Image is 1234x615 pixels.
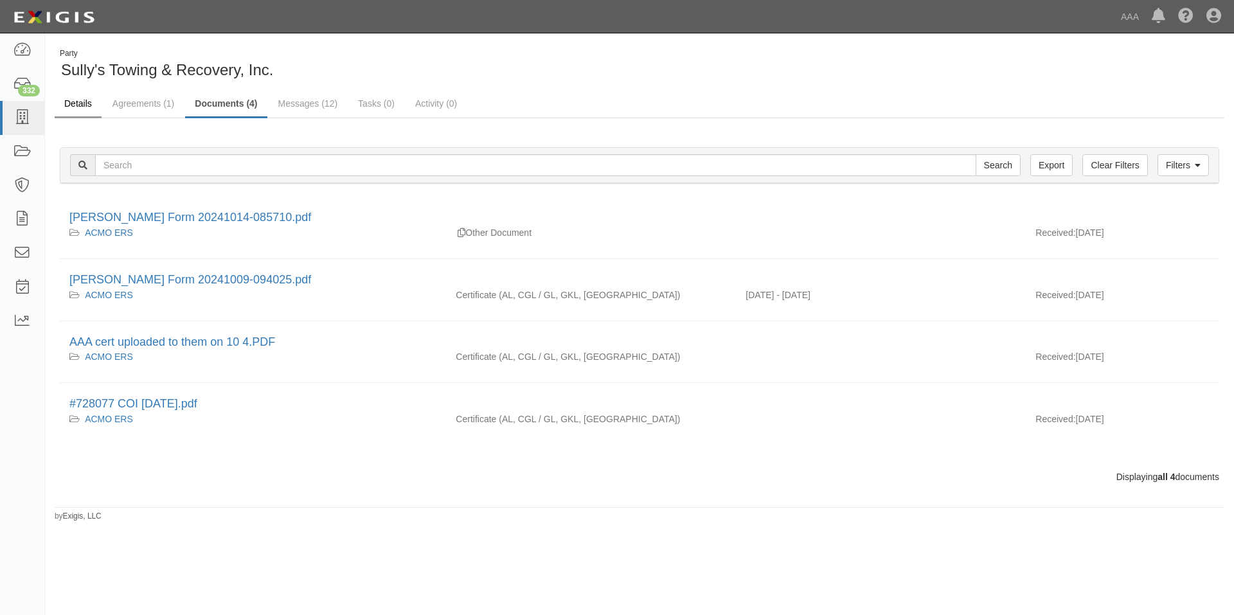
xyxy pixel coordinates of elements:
div: Sully's Towing & Recovery, Inc. [55,48,630,81]
p: Received: [1035,226,1075,239]
div: [DATE] [1026,226,1219,245]
div: ACMO ERS [69,226,436,239]
div: ACMO ERS [69,289,436,301]
p: Received: [1035,413,1075,425]
input: Search [95,154,976,176]
div: ACORD Form 20241009-094025.pdf [69,272,1210,289]
b: all 4 [1158,472,1175,482]
a: [PERSON_NAME] Form 20241014-085710.pdf [69,211,311,224]
img: logo-5460c22ac91f19d4615b14bd174203de0afe785f0fc80cf4dbbc73dc1793850b.png [10,6,98,29]
a: Clear Filters [1082,154,1147,176]
a: Export [1030,154,1073,176]
div: Duplicate [458,226,465,239]
a: AAA cert uploaded to them on 10 4.PDF [69,335,275,348]
div: Displaying documents [50,470,1229,483]
div: Effective - Expiration [736,350,1026,351]
a: #728077 COI [DATE].pdf [69,397,197,410]
div: ACMO ERS [69,413,436,425]
a: Details [55,91,102,118]
a: Documents (4) [185,91,267,118]
div: ACMO ERS [69,350,436,363]
a: Activity (0) [406,91,467,116]
a: [PERSON_NAME] Form 20241009-094025.pdf [69,273,311,286]
div: ACORD Form 20241014-085710.pdf [69,209,1210,226]
div: Party [60,48,274,59]
div: Effective 10/11/2024 - Expiration 10/11/2025 [736,289,1026,301]
span: Sully's Towing & Recovery, Inc. [61,61,274,78]
a: Tasks (0) [348,91,404,116]
a: ACMO ERS [85,352,133,362]
a: ACMO ERS [85,414,133,424]
div: [DATE] [1026,289,1219,308]
small: by [55,511,102,522]
i: Help Center - Complianz [1178,9,1194,24]
div: Auto Liability Commercial General Liability / Garage Liability Garage Keepers Liability On-Hook [446,413,736,425]
a: Filters [1158,154,1209,176]
div: AAA cert uploaded to them on 10 4.PDF [69,334,1210,351]
a: Exigis, LLC [63,512,102,521]
div: Auto Liability Commercial General Liability / Garage Liability Garage Keepers Liability On-Hook [446,350,736,363]
a: AAA [1114,4,1145,30]
div: 332 [18,85,40,96]
div: Effective - Expiration [736,226,1026,227]
a: Agreements (1) [103,91,184,116]
div: [DATE] [1026,413,1219,432]
a: ACMO ERS [85,227,133,238]
p: Received: [1035,289,1075,301]
p: Received: [1035,350,1075,363]
div: Other Document [446,226,736,239]
div: Auto Liability Commercial General Liability / Garage Liability Garage Keepers Liability On-Hook [446,289,736,301]
a: Messages (12) [269,91,348,116]
div: #728077 COI 10.11.23.pdf [69,396,1210,413]
div: [DATE] [1026,350,1219,370]
input: Search [976,154,1021,176]
a: ACMO ERS [85,290,133,300]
